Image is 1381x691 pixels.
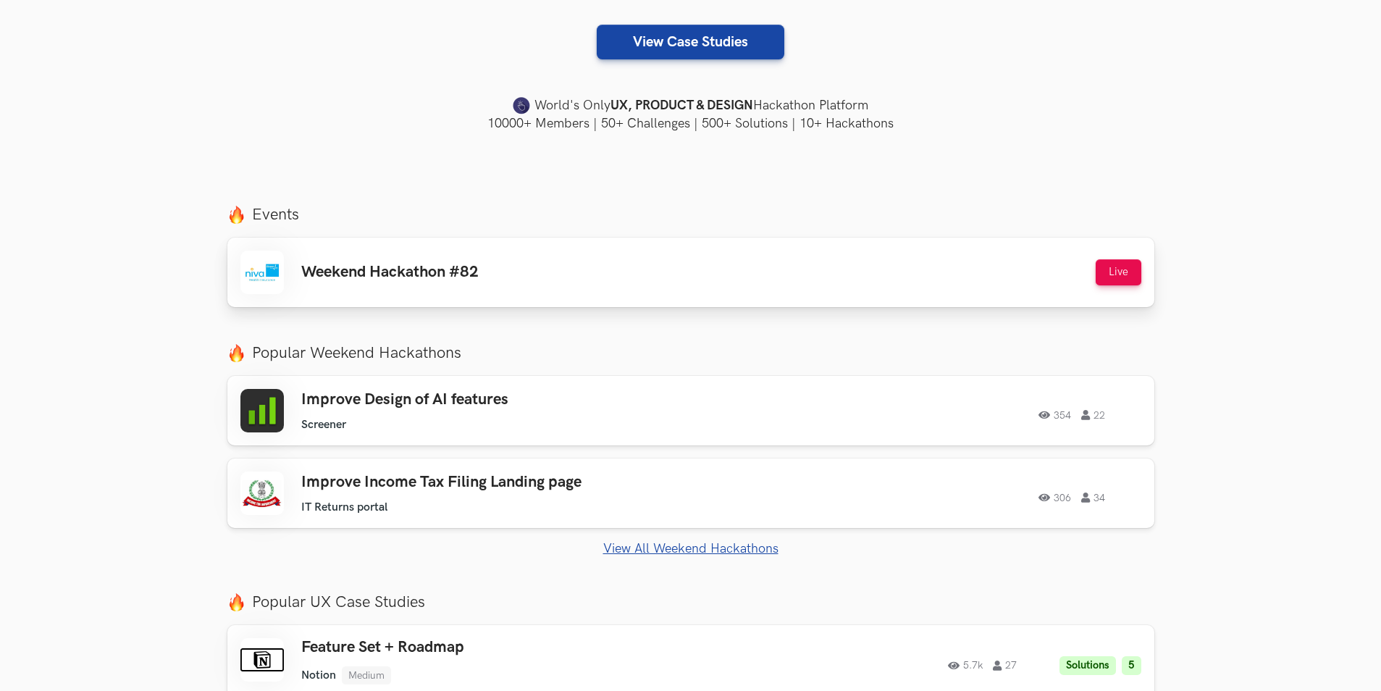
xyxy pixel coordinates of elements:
[513,96,530,115] img: uxhack-favicon-image.png
[227,343,1154,363] label: Popular Weekend Hackathons
[227,205,1154,225] label: Events
[301,390,713,409] h3: Improve Design of AI features
[227,376,1154,445] a: Improve Design of AI features Screener 354 22
[227,458,1154,528] a: Improve Income Tax Filing Landing page IT Returns portal 306 34
[227,593,245,611] img: fire.png
[301,638,713,657] h3: Feature Set + Roadmap
[227,206,245,224] img: fire.png
[342,666,391,684] li: Medium
[597,25,784,59] a: View Case Studies
[1122,656,1141,676] li: 5
[1038,410,1071,420] span: 354
[301,501,387,514] li: IT Returns portal
[227,592,1154,612] label: Popular UX Case Studies
[948,661,983,671] span: 5.7k
[610,96,753,116] strong: UX, PRODUCT & DESIGN
[227,344,245,362] img: fire.png
[227,96,1154,116] h4: World's Only Hackathon Platform
[1038,493,1071,503] span: 306
[301,263,479,282] h3: Weekend Hackathon #82
[227,114,1154,133] h4: 10000+ Members | 50+ Challenges | 500+ Solutions | 10+ Hackathons
[1081,410,1105,420] span: 22
[227,238,1154,307] a: Weekend Hackathon #82 Live
[993,661,1017,671] span: 27
[301,473,713,492] h3: Improve Income Tax Filing Landing page
[301,669,336,682] li: Notion
[227,541,1154,556] a: View All Weekend Hackathons
[1081,493,1105,503] span: 34
[1096,259,1141,285] button: Live
[301,418,346,432] li: Screener
[1059,656,1116,676] li: Solutions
